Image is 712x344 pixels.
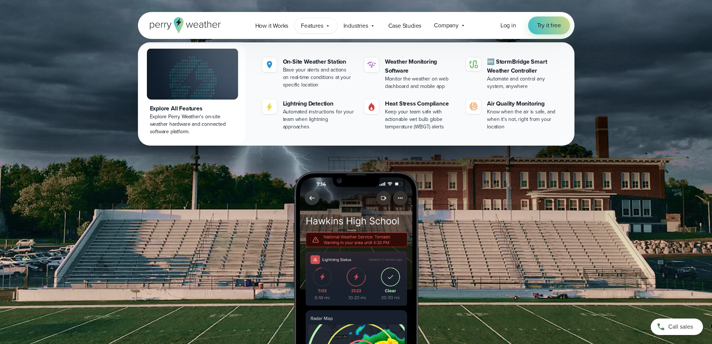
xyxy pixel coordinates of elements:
[361,96,460,134] a: Heat Stress Compliance Keep your team safe with actionable wet bulb globe temperature (WBGT) alerts
[283,108,355,131] div: Automated instructions for your team when lightning approaches
[537,21,561,30] span: Try it free
[283,99,355,108] div: Lightning Detection
[255,21,289,30] span: How it Works
[487,57,559,75] div: 🆕 StormBridge Smart Weather Controller
[385,108,457,131] div: Keep your team safe with actionable wet bulb globe temperature (WBGT) alerts
[385,57,457,75] div: Weather Monitoring Software
[463,54,562,93] a: 🆕 StormBridge Smart Weather Controller Automate and control any system, anywhere
[487,75,559,90] div: Automate and control any system, anywhere
[361,54,460,93] a: Weather Monitoring Software Monitor the weather on web dashboard and mobile app
[367,102,376,111] img: Gas.svg
[668,322,693,331] span: Call sales
[139,44,246,144] a: Explore All Features Explore Perry Weather's on-site weather hardware and connected software plat...
[367,60,376,69] img: software-icon.svg
[150,104,235,113] div: Explore All Features
[259,54,358,92] a: On-Site Weather Station Base your alerts and actions on real-time conditions at your specific loc...
[343,21,368,30] span: Industries
[301,21,323,30] span: Features
[463,96,562,134] a: Air Quality Monitoring Know when the air is safe, and when it's not, right from your location
[434,21,459,30] span: Company
[500,21,516,30] a: Log in
[259,96,358,134] a: Lightning Detection Automated instructions for your team when lightning approaches
[265,60,274,69] img: Location.svg
[265,102,274,111] img: lightning-icon.svg
[469,60,478,68] img: stormbridge-icon-V6.svg
[283,57,355,66] div: On-Site Weather Station
[283,66,355,89] div: Base your alerts and actions on real-time conditions at your specific location
[388,21,422,30] span: Case Studies
[487,108,559,131] div: Know when the air is safe, and when it's not, right from your location
[528,16,570,34] a: Try it free
[487,99,559,108] div: Air Quality Monitoring
[469,102,478,111] img: aqi-icon.svg
[249,18,295,33] a: How it Works
[385,75,457,90] div: Monitor the weather on web dashboard and mobile app
[382,18,428,33] a: Case Studies
[150,113,235,136] div: Explore Perry Weather's on-site weather hardware and connected software platform.
[385,99,457,108] div: Heat Stress Compliance
[651,319,703,335] a: Call sales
